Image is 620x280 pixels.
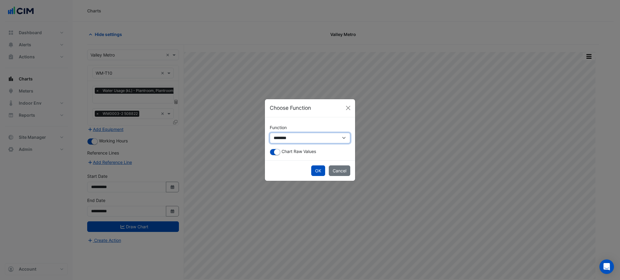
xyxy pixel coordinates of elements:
h5: Choose Function [270,104,311,112]
label: Function [270,122,287,133]
button: Close [344,103,353,112]
button: Cancel [329,165,350,176]
div: Open Intercom Messenger [599,259,614,274]
span: Chart Raw Values [282,149,316,154]
button: OK [311,165,325,176]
